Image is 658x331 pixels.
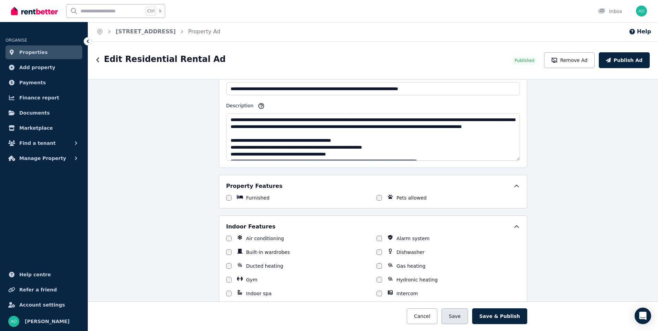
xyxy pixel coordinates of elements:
button: Save [442,308,468,324]
span: Add property [19,63,55,72]
img: Ajit DANGAL [8,316,19,327]
label: Indoor spa [246,290,272,297]
span: Help centre [19,270,51,279]
span: Marketplace [19,124,53,132]
label: Gym [246,276,257,283]
a: Marketplace [6,121,82,135]
span: Properties [19,48,48,56]
a: Properties [6,45,82,59]
label: Intercom [396,290,418,297]
label: Description [226,102,254,112]
h5: Property Features [226,182,283,190]
button: Find a tenant [6,136,82,150]
button: Manage Property [6,151,82,165]
span: ORGANISE [6,38,27,43]
a: Property Ad [188,28,221,35]
span: k [159,8,161,14]
a: Help centre [6,268,82,281]
a: Finance report [6,91,82,105]
h5: Indoor Features [226,223,275,231]
a: [STREET_ADDRESS] [116,28,176,35]
label: Pets allowed [396,194,427,201]
label: Hydronic heating [396,276,438,283]
button: Remove Ad [544,52,595,68]
img: RentBetter [11,6,58,16]
span: Refer a friend [19,286,57,294]
label: Furnished [246,194,269,201]
span: Payments [19,78,46,87]
label: Alarm system [396,235,429,242]
h1: Edit Residential Rental Ad [104,54,226,65]
a: Add property [6,61,82,74]
span: Published [514,58,534,63]
button: Publish Ad [599,52,650,68]
a: Documents [6,106,82,120]
span: [PERSON_NAME] [25,317,70,325]
button: Help [629,28,651,36]
a: Account settings [6,298,82,312]
span: Manage Property [19,154,66,162]
a: Refer a friend [6,283,82,297]
span: Account settings [19,301,65,309]
span: Find a tenant [19,139,56,147]
label: Dishwasher [396,249,424,256]
label: Gas heating [396,263,425,269]
nav: Breadcrumb [88,22,229,41]
div: Inbox [598,8,622,15]
button: Save & Publish [472,308,527,324]
span: Finance report [19,94,59,102]
div: Open Intercom Messenger [635,308,651,324]
button: Cancel [407,308,437,324]
img: Ajit DANGAL [636,6,647,17]
span: Ctrl [146,7,156,15]
label: Air conditioning [246,235,284,242]
label: Built-in wardrobes [246,249,290,256]
label: Ducted heating [246,263,283,269]
span: Documents [19,109,50,117]
a: Payments [6,76,82,89]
